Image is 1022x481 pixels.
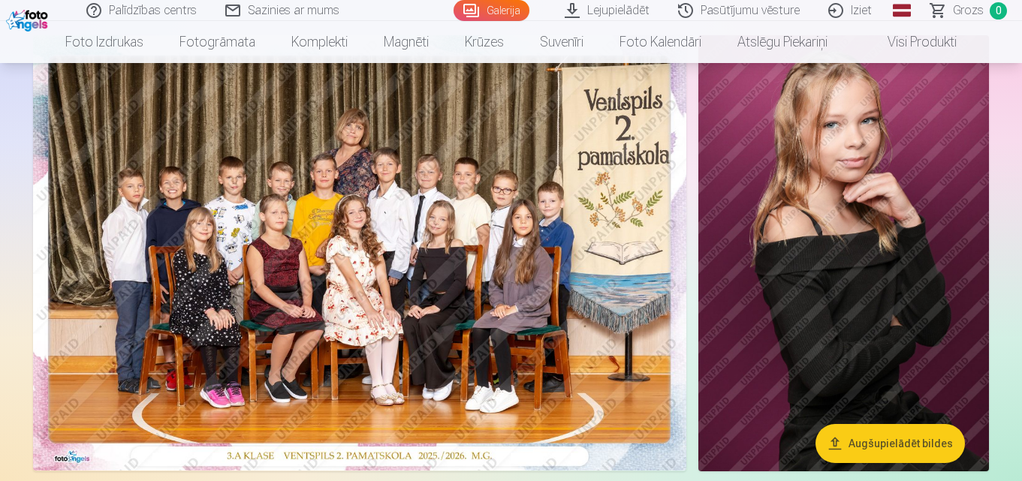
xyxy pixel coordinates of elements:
[719,21,846,63] a: Atslēgu piekariņi
[366,21,447,63] a: Magnēti
[47,21,161,63] a: Foto izdrukas
[815,424,965,463] button: Augšupielādēt bildes
[273,21,366,63] a: Komplekti
[953,2,984,20] span: Grozs
[522,21,601,63] a: Suvenīri
[601,21,719,63] a: Foto kalendāri
[990,2,1007,20] span: 0
[6,6,52,32] img: /fa1
[846,21,975,63] a: Visi produkti
[161,21,273,63] a: Fotogrāmata
[447,21,522,63] a: Krūzes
